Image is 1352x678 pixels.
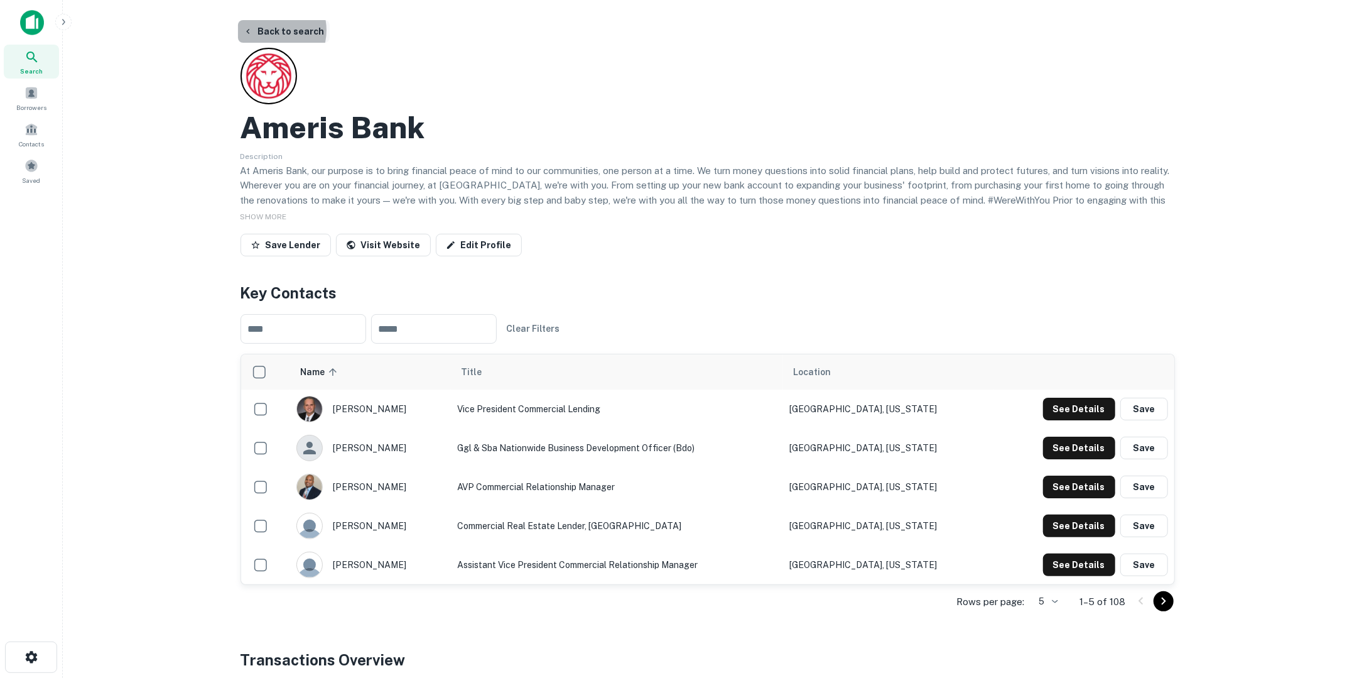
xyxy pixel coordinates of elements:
th: Name [290,354,451,390]
div: [PERSON_NAME] [296,435,445,461]
button: Go to next page [1154,591,1174,611]
button: See Details [1043,554,1115,576]
td: [GEOGRAPHIC_DATA], [US_STATE] [783,429,993,467]
td: AVP Commercial Relationship Manager [451,467,783,506]
a: Visit Website [336,234,431,256]
div: [PERSON_NAME] [296,513,445,539]
a: Edit Profile [436,234,522,256]
h4: Key Contacts [241,282,1175,304]
div: [PERSON_NAME] [296,552,445,578]
span: Search [20,66,43,76]
p: 1–5 of 108 [1080,594,1126,610]
a: Borrowers [4,81,59,115]
button: Save Lender [241,234,331,256]
td: Vice President Commercial Lending [451,390,783,429]
td: [GEOGRAPHIC_DATA], [US_STATE] [783,545,993,584]
span: Borrowers [16,102,46,112]
a: Contacts [4,118,59,151]
img: capitalize-icon.png [20,10,44,35]
td: [GEOGRAPHIC_DATA], [US_STATE] [783,390,993,429]
img: 1517280848688 [297,396,322,422]
span: Location [793,364,831,380]
button: Back to search [238,20,330,43]
p: Rows per page: [957,594,1025,610]
td: Ggl & Sba Nationwide Business Development Officer (Bdo) [451,429,783,467]
button: See Details [1043,476,1115,498]
span: Name [300,364,341,380]
button: Save [1120,398,1168,420]
span: Description [241,152,283,161]
img: 9c8pery4andzj6ohjkjp54ma2 [297,552,322,577]
span: Contacts [19,139,44,149]
img: 1626272319375 [297,474,322,500]
button: Save [1120,437,1168,459]
span: SHOW MORE [241,212,287,221]
h4: Transactions Overview [241,648,406,671]
td: Commercial Real Estate Lender, [GEOGRAPHIC_DATA] [451,506,783,545]
div: [PERSON_NAME] [296,474,445,500]
td: [GEOGRAPHIC_DATA], [US_STATE] [783,506,993,545]
button: See Details [1043,437,1115,459]
a: Saved [4,154,59,188]
button: See Details [1043,515,1115,537]
button: Save [1120,554,1168,576]
button: Save [1120,476,1168,498]
img: 9c8pery4andzj6ohjkjp54ma2 [297,513,322,539]
td: Assistant Vice President Commercial Relationship Manager [451,545,783,584]
p: At Ameris Bank, our purpose is to bring financial peace of mind to our communities, one person at... [241,163,1175,222]
div: [PERSON_NAME] [296,396,445,422]
div: scrollable content [241,354,1174,584]
iframe: Chat Widget [1289,537,1352,598]
th: Location [783,354,993,390]
span: Saved [23,175,41,185]
span: Title [461,364,498,380]
div: 5 [1030,593,1060,611]
h2: Ameris Bank [241,109,425,146]
th: Title [451,354,783,390]
button: Save [1120,515,1168,537]
a: Search [4,45,59,79]
button: Clear Filters [502,317,565,340]
td: [GEOGRAPHIC_DATA], [US_STATE] [783,467,993,506]
button: See Details [1043,398,1115,420]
